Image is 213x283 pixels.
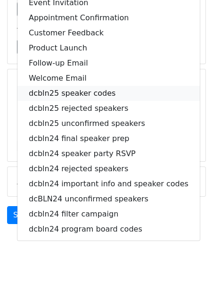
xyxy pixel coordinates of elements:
[17,71,200,86] a: Welcome Email
[17,41,200,56] a: Product Launch
[17,191,200,207] a: dcBLN24 unconfirmed speakers
[17,56,200,71] a: Follow-up Email
[17,146,200,161] a: dcbln24 speaker party RSVP
[17,222,200,237] a: dcbln24 program board codes
[17,116,200,131] a: dcbln25 unconfirmed speakers
[17,176,200,191] a: dcbln24 important info and speaker codes
[17,25,200,41] a: Customer Feedback
[17,10,200,25] a: Appointment Confirmation
[7,206,38,224] a: Send
[17,207,200,222] a: dcbln24 filter campaign
[17,161,200,176] a: dcbln24 rejected speakers
[17,101,200,116] a: dcbln25 rejected speakers
[17,131,200,146] a: dcbln24 final speaker prep
[17,86,200,101] a: dcbln25 speaker codes
[166,238,213,283] iframe: Chat Widget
